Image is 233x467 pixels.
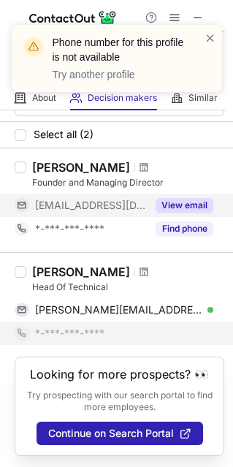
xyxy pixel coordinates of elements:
[22,35,45,58] img: warning
[35,199,147,212] span: [EMAIL_ADDRESS][DOMAIN_NAME]
[30,368,209,381] header: Looking for more prospects? 👀
[32,265,130,279] div: [PERSON_NAME]
[34,129,93,140] span: Select all (2)
[156,221,213,236] button: Reveal Button
[35,303,202,316] span: [PERSON_NAME][EMAIL_ADDRESS][DOMAIN_NAME]
[26,390,213,413] p: Try prospecting with our search portal to find more employees.
[53,35,187,64] header: Phone number for this profile is not available
[32,176,224,189] div: Founder and Managing Director
[53,67,187,82] p: Try another profile
[32,281,224,294] div: Head Of Technical
[29,9,117,26] img: ContactOut v5.3.10
[32,160,130,175] div: [PERSON_NAME]
[48,428,174,439] span: Continue on Search Portal
[156,198,213,213] button: Reveal Button
[37,422,203,445] button: Continue on Search Portal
